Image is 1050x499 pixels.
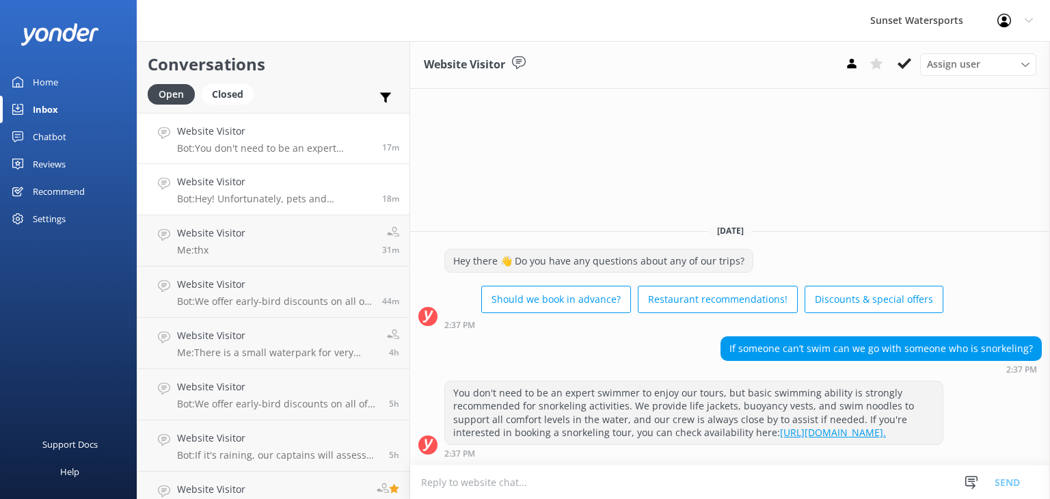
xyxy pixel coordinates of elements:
div: Closed [202,84,254,105]
h4: Website Visitor [177,431,379,446]
h4: Website Visitor [177,124,372,139]
p: Bot: We offer early-bird discounts on all of our morning trips, and when you book direct, we guar... [177,295,372,308]
div: Inbox [33,96,58,123]
a: Website VisitorBot:If it's raining, our captains will assess the weather conditions. If it's deem... [137,420,409,472]
h4: Website Visitor [177,277,372,292]
a: [URL][DOMAIN_NAME]. [780,426,886,439]
p: Bot: You don't need to be an expert swimmer to enjoy our tours, but basic swimming ability is str... [177,142,372,154]
p: Bot: We offer early-bird discounts on all of our morning trips! Plus, when you book directly with... [177,398,379,410]
div: Chatbot [33,123,66,150]
p: Bot: If it's raining, our captains will assess the weather conditions. If it's deemed unsafe, the... [177,449,379,461]
div: Hey there 👋 Do you have any questions about any of our trips? [445,249,753,273]
span: Aug 31 2025 08:36am (UTC -05:00) America/Cancun [389,398,399,409]
div: Assign User [920,53,1036,75]
h4: Website Visitor [177,174,372,189]
a: Website VisitorMe:thx31m [137,215,409,267]
button: Should we book in advance? [481,286,631,313]
p: Me: thx [177,244,245,256]
div: Help [60,458,79,485]
span: Assign user [927,57,980,72]
div: Recommend [33,178,85,205]
strong: 2:37 PM [1006,366,1037,374]
h4: Website Visitor [177,379,379,394]
a: Website VisitorMe:There is a small waterpark for very young kids at [PERSON_NAME][GEOGRAPHIC_DATA... [137,318,409,369]
div: Open [148,84,195,105]
div: Settings [33,205,66,232]
a: Closed [202,86,260,101]
a: Website VisitorBot:You don't need to be an expert swimmer to enjoy our tours, but basic swimming ... [137,113,409,164]
div: Home [33,68,58,96]
div: Support Docs [42,431,98,458]
span: Aug 31 2025 01:36pm (UTC -05:00) America/Cancun [382,193,399,204]
a: Open [148,86,202,101]
h3: Website Visitor [424,56,505,74]
h4: Website Visitor [177,226,245,241]
a: Website VisitorBot:We offer early-bird discounts on all of our morning trips! Plus, when you book... [137,369,409,420]
strong: 2:37 PM [444,450,475,458]
h2: Conversations [148,51,399,77]
p: Me: There is a small waterpark for very young kids at [PERSON_NAME][GEOGRAPHIC_DATA]. We also hav... [177,347,377,359]
span: Aug 31 2025 08:21am (UTC -05:00) America/Cancun [389,449,399,461]
div: You don't need to be an expert swimmer to enjoy our tours, but basic swimming ability is strongly... [445,381,943,444]
div: Aug 31 2025 01:37pm (UTC -05:00) America/Cancun [721,364,1042,374]
h4: Website Visitor [177,482,245,497]
span: Aug 31 2025 01:10pm (UTC -05:00) America/Cancun [382,295,399,307]
div: If someone can’t swim can we go with someone who is snorkeling? [721,337,1041,360]
span: Aug 31 2025 09:07am (UTC -05:00) America/Cancun [389,347,399,358]
h4: Website Visitor [177,328,377,343]
span: Aug 31 2025 01:23pm (UTC -05:00) America/Cancun [382,244,399,256]
p: Bot: Hey! Unfortunately, pets and emotional support animals aren't allowed on our public cruises ... [177,193,372,205]
button: Restaurant recommendations! [638,286,798,313]
img: yonder-white-logo.png [21,23,99,46]
span: Aug 31 2025 01:37pm (UTC -05:00) America/Cancun [382,141,399,153]
div: Reviews [33,150,66,178]
button: Discounts & special offers [805,286,943,313]
a: Website VisitorBot:Hey! Unfortunately, pets and emotional support animals aren't allowed on our p... [137,164,409,215]
div: Aug 31 2025 01:37pm (UTC -05:00) America/Cancun [444,448,943,458]
strong: 2:37 PM [444,321,475,329]
div: Aug 31 2025 01:37pm (UTC -05:00) America/Cancun [444,320,943,329]
a: Website VisitorBot:We offer early-bird discounts on all of our morning trips, and when you book d... [137,267,409,318]
span: [DATE] [709,225,752,237]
